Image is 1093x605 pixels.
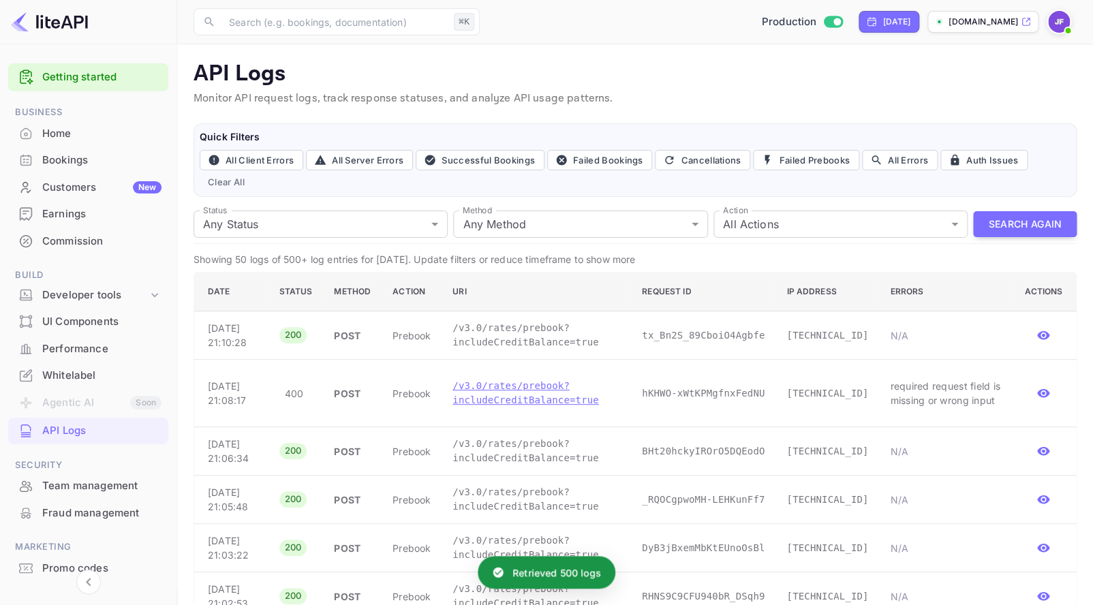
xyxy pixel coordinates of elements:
[42,341,161,357] div: Performance
[8,500,168,525] a: Fraud management
[194,252,1077,266] p: Showing 50 logs of 500+ log entries for [DATE]. Update filters or reduce timeframe to show more
[786,589,868,604] p: [TECHNICAL_ID]
[8,336,168,361] a: Performance
[786,493,868,507] p: [TECHNICAL_ID]
[203,204,227,216] label: Status
[279,444,307,458] span: 200
[890,444,1002,459] p: N/A
[452,533,620,562] p: /v3.0/rates/prebook?includeCreditBalance=true
[859,11,919,33] div: Click to change the date range period
[8,458,168,473] span: Security
[221,8,448,35] input: Search (e.g. bookings, documentation)
[879,273,1013,311] th: Errors
[42,314,161,330] div: UI Components
[1013,273,1076,311] th: Actions
[642,541,765,555] p: DyB3jBxemMbKtEUnoOsBl
[42,180,161,196] div: Customers
[334,386,371,401] p: POST
[8,147,168,172] a: Bookings
[940,150,1028,170] button: Auth Issues
[775,273,879,311] th: IP Address
[452,379,620,407] p: /v3.0/rates/prebook?includeCreditBalance=true
[334,328,371,343] p: POST
[194,91,1077,107] p: Monitor API request logs, track response statuses, and analyze API usage patterns.
[279,388,309,399] span: 400
[42,153,161,168] div: Bookings
[762,14,817,30] span: Production
[416,150,544,170] button: Successful Bookings
[208,379,258,407] p: [DATE] 21:08:17
[8,147,168,174] div: Bookings
[8,121,168,146] a: Home
[631,273,775,311] th: Request ID
[323,273,382,311] th: Method
[642,589,765,604] p: RHNS9C9CFU940bR_DSqh9
[202,173,250,191] button: Clear All
[133,181,161,193] div: New
[8,500,168,527] div: Fraud management
[11,11,88,33] img: LiteAPI logo
[8,336,168,362] div: Performance
[334,541,371,555] p: POST
[194,273,268,311] th: Date
[890,328,1002,343] p: N/A
[463,204,492,216] label: Method
[8,201,168,226] a: Earnings
[208,437,258,465] p: [DATE] 21:06:34
[208,321,258,350] p: [DATE] 21:10:28
[786,386,868,401] p: [TECHNICAL_ID]
[76,570,101,594] button: Collapse navigation
[392,541,431,555] p: prebook
[8,174,168,201] div: CustomersNew
[382,273,442,311] th: Action
[334,444,371,459] p: POST
[756,14,848,30] div: Switch to Sandbox mode
[8,201,168,228] div: Earnings
[882,16,910,28] div: [DATE]
[713,211,968,238] div: All Actions
[452,437,620,465] p: /v3.0/rates/prebook?includeCreditBalance=true
[42,478,161,494] div: Team management
[392,589,431,604] p: prebook
[392,328,431,343] p: prebook
[208,485,258,514] p: [DATE] 21:05:48
[890,379,1002,407] p: required request field is missing or wrong input
[42,234,161,249] div: Commission
[642,328,765,343] p: tx_Bn2S_89CboiO4Agbfe
[279,328,307,342] span: 200
[452,321,620,350] p: /v3.0/rates/prebook?includeCreditBalance=true
[8,174,168,200] a: CustomersNew
[194,211,448,238] div: Any Status
[642,444,765,459] p: BHt20hckyIROrO5DQEodO
[890,589,1002,604] p: N/A
[42,126,161,142] div: Home
[334,493,371,507] p: POST
[454,13,474,31] div: ⌘K
[8,555,168,582] div: Promo codes
[452,485,620,514] p: /v3.0/rates/prebook?includeCreditBalance=true
[8,63,168,91] div: Getting started
[8,362,168,388] a: Whitelabel
[949,16,1018,28] p: [DOMAIN_NAME]
[42,288,148,303] div: Developer tools
[512,565,601,580] p: Retrieved 500 logs
[194,61,1077,88] p: API Logs
[8,418,168,444] div: API Logs
[42,423,161,439] div: API Logs
[655,150,750,170] button: Cancellations
[42,506,161,521] div: Fraud management
[334,589,371,604] p: POST
[268,273,324,311] th: Status
[753,150,859,170] button: Failed Prebooks
[642,493,765,507] p: _RQOCgpwoMH-LEHKunFf7
[973,211,1077,238] button: Search Again
[862,150,938,170] button: All Errors
[890,541,1002,555] p: N/A
[8,268,168,283] span: Build
[8,121,168,147] div: Home
[453,211,707,238] div: Any Method
[8,540,168,555] span: Marketing
[392,386,431,401] p: prebook
[786,328,868,343] p: [TECHNICAL_ID]
[786,541,868,555] p: [TECHNICAL_ID]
